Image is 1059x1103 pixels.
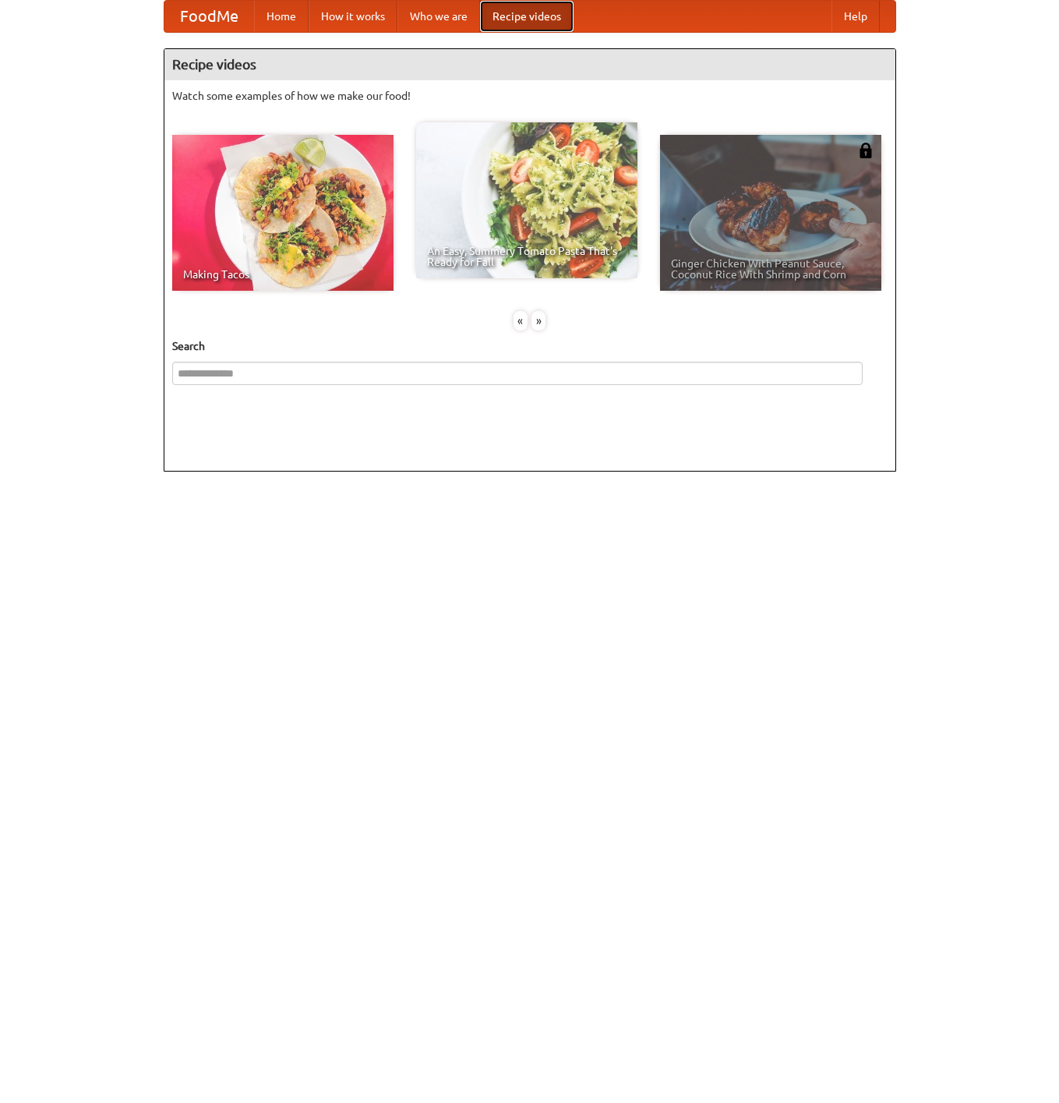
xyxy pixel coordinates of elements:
span: An Easy, Summery Tomato Pasta That's Ready for Fall [427,246,627,267]
img: 483408.png [858,143,874,158]
div: » [531,311,545,331]
a: Home [254,1,309,32]
p: Watch some examples of how we make our food! [172,88,888,104]
a: Help [831,1,880,32]
h4: Recipe videos [164,49,895,80]
a: FoodMe [164,1,254,32]
a: How it works [309,1,397,32]
a: An Easy, Summery Tomato Pasta That's Ready for Fall [416,122,637,278]
h5: Search [172,338,888,354]
a: Making Tacos [172,135,394,291]
span: Making Tacos [183,269,383,280]
a: Who we are [397,1,480,32]
div: « [514,311,528,331]
a: Recipe videos [480,1,574,32]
